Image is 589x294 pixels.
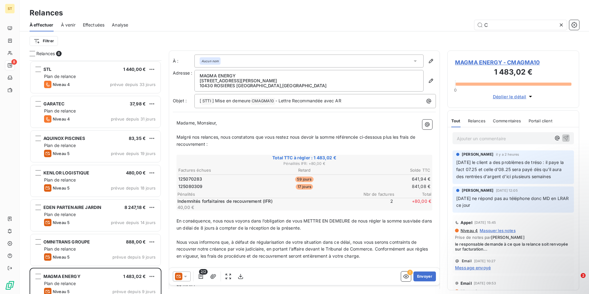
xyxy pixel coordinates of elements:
[173,58,194,64] label: À :
[130,101,146,106] span: 37,98 €
[178,176,202,182] span: 125070283
[43,274,80,279] span: MAGMA ENERGY
[43,205,101,210] span: EDEN PARTENAIRE JARDIN
[200,98,201,103] span: [
[177,120,217,125] span: Madame, Monsieur,
[356,198,393,210] span: 2
[43,239,90,244] span: OMNITRANS GROUPE
[455,235,571,240] span: Prise de notes par
[83,22,105,28] span: Effectuées
[177,204,355,210] p: 40,00 €
[110,82,156,87] span: prévue depuis 33 jours
[200,73,418,78] p: MAGMA ENERGY
[474,221,496,224] span: [DATE] 15:45
[5,280,15,290] img: Logo LeanPay
[455,264,491,271] span: Message envoyé
[44,108,76,113] span: Plan de relance
[126,239,146,244] span: 888,00 €
[413,272,436,281] button: Envoyer
[568,273,583,288] iframe: Intercom live chat
[461,281,472,286] span: Email
[123,274,146,279] span: 1 483,02 €
[112,289,156,294] span: prévue depuis 9 jours
[177,134,416,147] span: Malgré nos relances, nous constatons que vous restez nous devoir la somme référencée ci-dessous p...
[173,70,192,76] span: Adresse :
[44,281,76,286] span: Plan de relance
[43,101,64,106] span: GARATEC
[357,192,394,197] span: Nbr de factures
[251,98,275,105] span: CMAGMA10
[199,269,208,275] span: 2/2
[178,183,202,190] span: 125080309
[177,218,433,231] span: En conséquence, nous nous voyons dans l’obligation de vous METTRE EN DEMEURE de nous régler la so...
[44,212,76,217] span: Plan de relance
[455,242,571,251] span: le responsable demande à ce que la relance soit renvoyée sur facturation...
[44,177,76,182] span: Plan de relance
[462,188,494,193] span: [PERSON_NAME]
[460,289,477,294] span: Niveau 3
[53,82,70,87] span: Niveau 4
[462,152,494,157] span: [PERSON_NAME]
[461,220,473,225] span: Appel
[111,116,156,121] span: prévue depuis 31 jours
[394,192,431,197] span: Total
[456,196,570,208] span: [DATE] ne répond pas au téléphone donc MD en LRAR ce jour
[496,189,518,192] span: [DATE] 12:05
[347,183,431,190] td: 841,08 €
[53,151,70,156] span: Niveau 5
[53,220,70,225] span: Niveau 5
[124,205,146,210] span: 8 247,18 €
[173,98,187,103] span: Objet :
[493,118,521,123] span: Commentaires
[53,255,70,259] span: Niveau 5
[30,22,54,28] span: À effectuer
[455,58,571,67] span: MAGMA ENERGY - CMAGMA10
[44,246,76,251] span: Plan de relance
[474,20,567,30] input: Rechercher
[11,59,17,65] span: 8
[454,88,457,92] span: 0
[43,67,51,72] span: STL
[56,51,62,56] span: 8
[462,259,472,263] span: Email
[53,289,70,294] span: Niveau 5
[295,177,313,182] span: 59 jours
[61,22,75,28] span: À venir
[123,67,146,72] span: 1 440,00 €
[474,281,496,285] span: [DATE] 09:53
[177,239,429,259] span: Nous vous informons que, à défaut de régularisation de votre situation dans ce délai, nous vous s...
[177,282,195,287] span: Le R.A.F.
[275,98,341,103] span: - Lettre Recommandée avec AR
[44,143,76,148] span: Plan de relance
[460,228,478,233] span: Niveau 4
[296,184,313,190] span: 17 jours
[178,167,262,174] th: Factures échues
[456,160,565,179] span: [DATE] le client a des problèmes de tréso : il paye la fact 07.25 et celle d'08.25 sera payé dès ...
[581,273,586,278] span: 2
[455,67,571,79] h3: 1 483,02 €
[53,116,70,121] span: Niveau 4
[262,167,346,174] th: Retard
[126,170,146,175] span: 480,00 €
[201,59,219,63] em: Aucun nom
[111,186,156,190] span: prévue depuis 18 jours
[112,22,128,28] span: Analyse
[496,153,519,156] span: il y a 2 heures
[529,118,552,123] span: Portail client
[212,98,251,103] span: ] Mise en demeure
[200,78,418,83] p: [STREET_ADDRESS][PERSON_NAME]
[493,93,526,100] span: Déplier le détail
[451,118,461,123] span: Tout
[468,118,485,123] span: Relances
[201,98,212,105] span: STTI
[491,93,536,100] button: Déplier le détail
[177,198,355,204] p: Indemnités forfaitaires de recouvrement (IFR)
[394,198,431,210] span: + 80,00 €
[30,7,63,18] h3: Relances
[177,289,213,294] span: [PERSON_NAME]
[111,151,156,156] span: prévue depuis 19 jours
[129,136,146,141] span: 83,35 €
[480,228,516,233] span: Masquer les notes
[5,4,15,14] div: ST
[112,255,156,259] span: prévue depuis 9 jours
